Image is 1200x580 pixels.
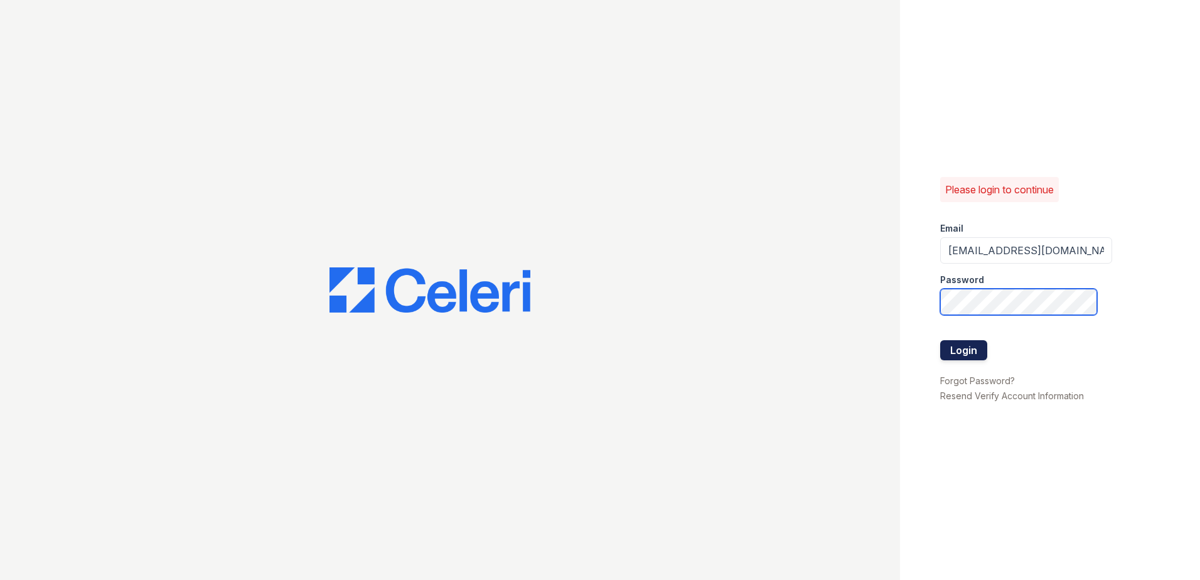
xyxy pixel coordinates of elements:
button: Login [940,340,987,360]
a: Forgot Password? [940,375,1015,386]
label: Email [940,222,963,235]
a: Resend Verify Account Information [940,390,1084,401]
p: Please login to continue [945,182,1054,197]
label: Password [940,274,984,286]
img: CE_Logo_Blue-a8612792a0a2168367f1c8372b55b34899dd931a85d93a1a3d3e32e68fde9ad4.png [329,267,530,313]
